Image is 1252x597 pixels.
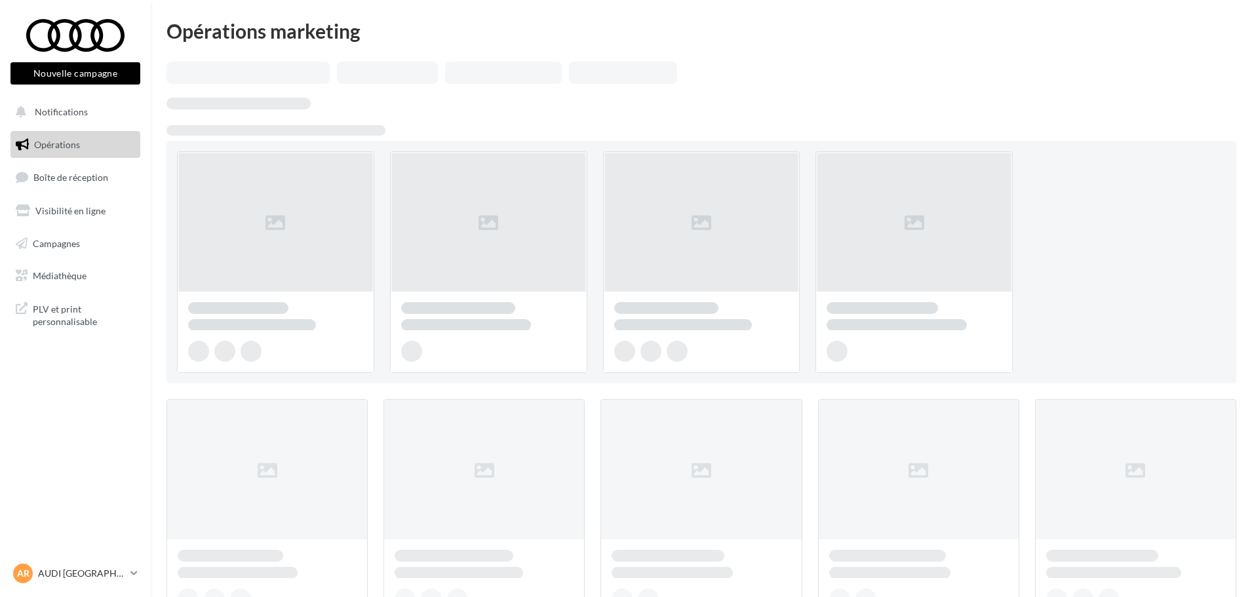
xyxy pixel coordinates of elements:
p: AUDI [GEOGRAPHIC_DATA] [38,567,125,580]
a: Opérations [8,131,143,159]
span: Campagnes [33,237,80,248]
a: Boîte de réception [8,163,143,191]
button: Notifications [8,98,138,126]
span: AR [17,567,29,580]
span: Médiathèque [33,270,87,281]
span: PLV et print personnalisable [33,300,135,328]
div: Opérations marketing [166,21,1236,41]
span: Visibilité en ligne [35,205,106,216]
a: AR AUDI [GEOGRAPHIC_DATA] [10,561,140,586]
span: Opérations [34,139,80,150]
span: Boîte de réception [33,172,108,183]
a: Médiathèque [8,262,143,290]
a: Campagnes [8,230,143,258]
span: Notifications [35,106,88,117]
button: Nouvelle campagne [10,62,140,85]
a: PLV et print personnalisable [8,295,143,334]
a: Visibilité en ligne [8,197,143,225]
